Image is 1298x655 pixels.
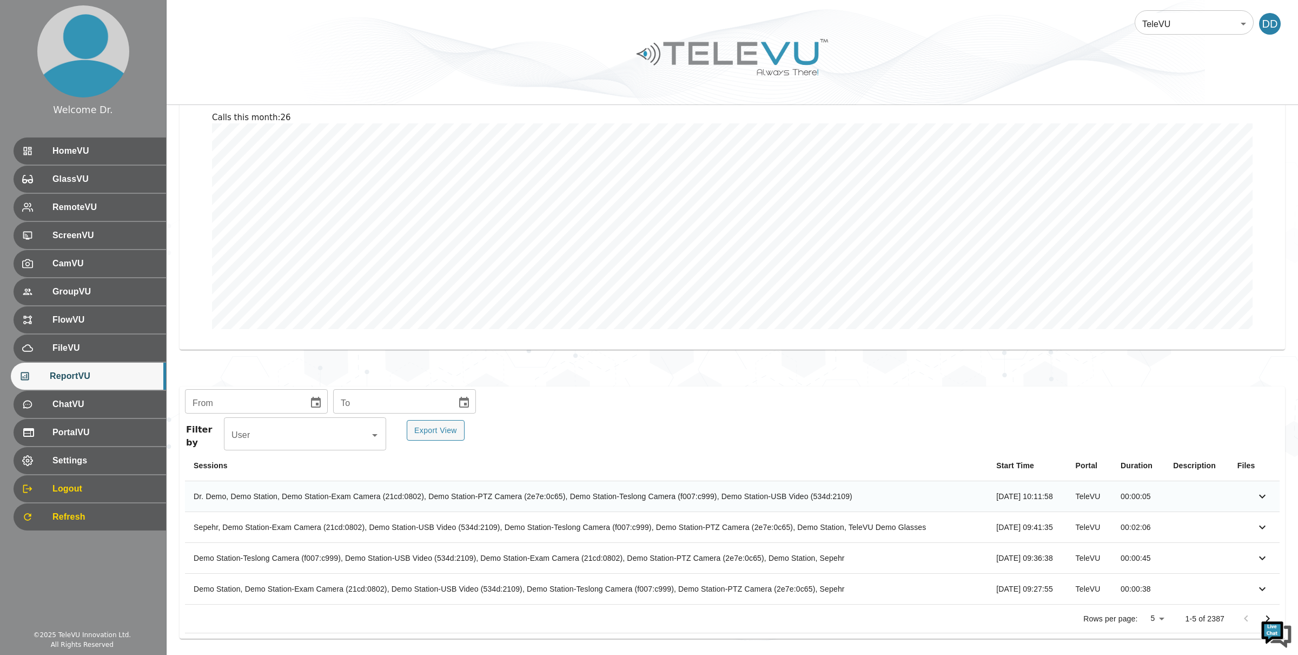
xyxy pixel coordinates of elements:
[1112,573,1164,604] td: 00:00:38
[52,313,157,326] span: FlowVU
[635,35,830,80] img: Logo
[186,420,224,450] span: Filter by
[185,512,988,542] th: Sepehr, Demo Station-Exam Camera (21cd:0802), Demo Station-USB Video (534d:2109), Demo Station-Te...
[1067,542,1112,573] td: TeleVU
[1135,9,1254,39] div: TeleVU
[52,285,157,298] span: GroupVU
[1112,542,1164,573] td: 00:00:45
[988,512,1067,542] td: [DATE] 09:41:35
[50,370,157,383] span: ReportVU
[185,542,988,573] th: Demo Station-Teslong Camera (f007:c999), Demo Station-USB Video (534d:2109), Demo Station-Exam Ca...
[988,481,1067,512] td: [DATE] 10:11:58
[52,201,157,214] span: RemoteVU
[177,5,203,31] div: Minimize live chat window
[37,5,129,97] img: profile.png
[14,391,166,418] div: ChatVU
[1164,450,1228,481] th: Description
[14,194,166,221] div: RemoteVU
[1260,617,1293,650] img: Chat Widget
[1259,13,1281,35] div: DD
[185,573,988,604] th: Demo Station, Demo Station-Exam Camera (21cd:0802), Demo Station-USB Video (534d:2109), Demo Stat...
[305,392,327,414] button: Choose date
[185,450,1280,633] table: simple table
[52,229,157,242] span: ScreenVU
[51,640,114,650] div: All Rights Reserved
[52,426,157,439] span: PortalVU
[185,481,988,512] th: Dr. Demo, Demo Station, Demo Station-Exam Camera (21cd:0802), Demo Station-PTZ Camera (2e7e:0c65)...
[988,542,1067,573] td: [DATE] 09:36:38
[212,112,1253,124] p: Calls this month : 26
[988,450,1067,481] th: Start Time
[14,447,166,474] div: Settings
[453,392,475,414] button: Choose date
[1067,450,1112,481] th: Portal
[1067,512,1112,542] td: TeleVU
[14,475,166,502] div: Logout
[53,103,112,117] div: Welcome Dr.
[1112,512,1164,542] td: 00:02:06
[333,392,449,414] input: mm/dd/yyyy
[185,450,988,481] th: Sessions
[11,363,166,390] div: ReportVU
[1229,450,1280,481] th: Files
[14,503,166,530] div: Refresh
[52,257,157,270] span: CamVU
[1257,608,1279,630] button: Go to next page
[14,137,166,165] div: HomeVU
[52,398,157,411] span: ChatVU
[1186,613,1224,624] p: 1-5 of 2387
[56,57,182,71] div: Chat with us now
[1142,611,1168,626] div: 5
[14,306,166,333] div: FlowVU
[52,482,157,495] span: Logout
[185,392,301,414] input: mm/dd/yyyy
[988,573,1067,604] td: [DATE] 09:27:55
[14,222,166,249] div: ScreenVU
[1112,450,1164,481] th: Duration
[1112,481,1164,512] td: 00:00:05
[52,145,157,158] span: HomeVU
[52,454,157,467] span: Settings
[14,419,166,446] div: PortalVU
[14,335,166,362] div: FileVU
[63,136,149,246] span: We're online!
[14,278,166,305] div: GroupVU
[1083,613,1137,624] p: Rows per page:
[14,166,166,193] div: GlassVU
[52,510,157,523] span: Refresh
[1067,573,1112,604] td: TeleVU
[52,342,157,355] span: FileVU
[33,630,131,640] div: © 2025 TeleVU Innovation Ltd.
[5,296,206,333] textarea: Type your message and hit 'Enter'
[367,428,382,443] button: Open
[18,50,45,77] img: d_736959983_company_1615157101543_736959983
[52,173,157,186] span: GlassVU
[14,250,166,277] div: CamVU
[407,420,465,441] button: Export View
[1067,481,1112,512] td: TeleVU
